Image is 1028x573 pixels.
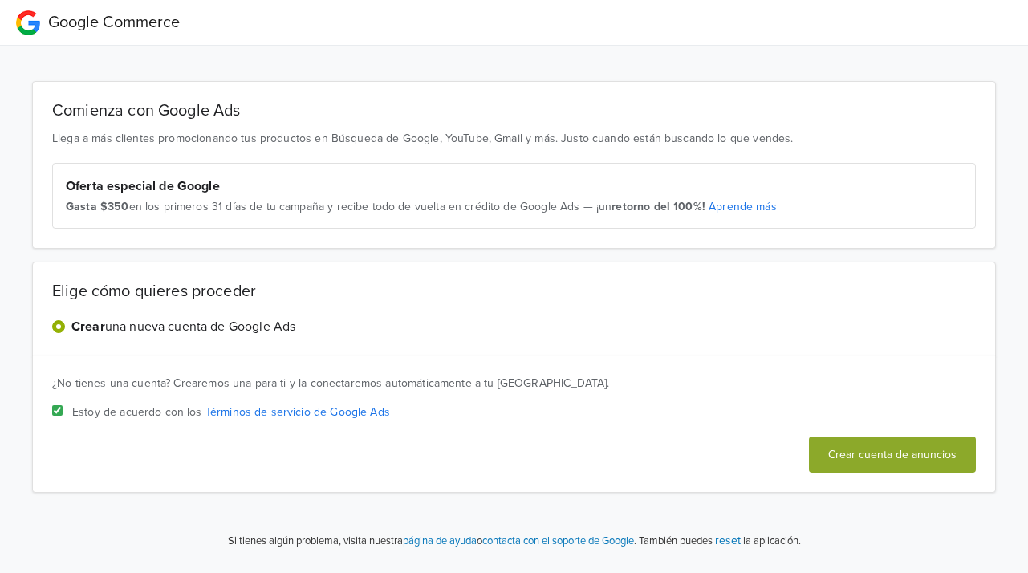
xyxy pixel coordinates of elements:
a: contacta con el soporte de Google [482,534,634,547]
label: una nueva cuenta de Google Ads [71,317,295,336]
button: reset [715,531,741,550]
input: Estoy de acuerdo con los Términos de servicio de Google Ads [52,405,63,416]
button: Crear cuenta de anuncios [809,437,976,473]
div: ¿No tienes una cuenta? Crearemos una para ti y la conectaremos automáticamente a tu [GEOGRAPHIC_D... [52,376,976,392]
span: Google Commerce [48,13,180,32]
div: en los primeros 31 días de tu campaña y recibe todo de vuelta en crédito de Google Ads — ¡un [66,199,962,215]
strong: Crear [71,319,105,335]
a: Aprende más [709,200,777,213]
p: También puedes la aplicación. [636,531,801,550]
span: Estoy de acuerdo con los [72,404,390,421]
p: Si tienes algún problema, visita nuestra o . [228,534,636,550]
a: página de ayuda [403,534,477,547]
strong: Oferta especial de Google [66,178,220,194]
strong: Gasta [66,200,97,213]
p: Llega a más clientes promocionando tus productos en Búsqueda de Google, YouTube, Gmail y más. Jus... [52,130,976,147]
strong: retorno del 100%! [612,200,705,213]
h2: Comienza con Google Ads [52,101,976,120]
strong: $350 [100,200,129,213]
h2: Elige cómo quieres proceder [52,282,976,301]
a: Términos de servicio de Google Ads [205,405,390,419]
